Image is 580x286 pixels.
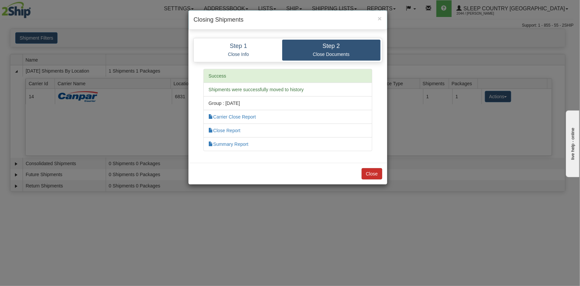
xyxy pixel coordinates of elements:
li: Shipments were successfully moved to history [203,83,372,97]
h4: Step 1 [200,43,277,50]
span: × [378,15,382,22]
h4: Step 2 [287,43,376,50]
button: Close [362,168,382,179]
button: Close [378,15,382,22]
li: Group : [DATE] [203,96,372,110]
li: Success [203,69,372,83]
a: Carrier Close Report [209,114,256,120]
a: Step 2 Close Documents [282,40,381,61]
a: Close Report [209,128,241,133]
a: Summary Report [209,142,249,147]
div: live help - online [5,6,61,11]
p: Close Documents [287,51,376,57]
a: Step 1 Close Info [195,40,282,61]
h4: Closing Shipments [194,16,382,24]
p: Close Info [200,51,277,57]
iframe: chat widget [565,109,579,177]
